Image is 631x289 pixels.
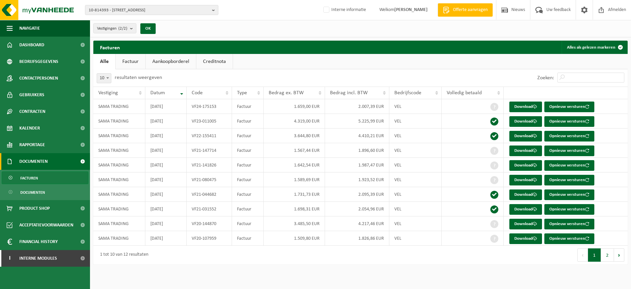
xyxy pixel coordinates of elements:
td: 1.509,80 EUR [264,231,325,246]
h2: Facturen [93,41,127,54]
td: 4.319,00 EUR [264,114,325,129]
td: VEL [389,143,441,158]
td: 1.987,47 EUR [325,158,390,172]
label: resultaten weergeven [115,75,162,80]
a: Offerte aanvragen [438,3,493,17]
a: Download [509,219,542,229]
a: Download [509,204,542,215]
td: Factuur [232,202,264,216]
td: 1.642,54 EUR [264,158,325,172]
td: VEL [389,99,441,114]
span: Contactpersonen [19,70,58,87]
td: VF21-147714 [187,143,232,158]
td: VF23-011005 [187,114,232,129]
count: (2/2) [118,26,127,31]
button: Previous [577,248,588,262]
a: Download [509,131,542,142]
strong: [PERSON_NAME] [394,7,428,12]
button: Opnieuw versturen [544,233,594,244]
td: [DATE] [145,202,187,216]
td: SAMA TRADING [93,143,145,158]
a: Download [509,233,542,244]
span: Bedrijfsgegevens [19,53,58,70]
span: Navigatie [19,20,40,37]
button: Opnieuw versturen [544,116,594,127]
button: Opnieuw versturen [544,204,594,215]
td: 4.217,46 EUR [325,216,390,231]
button: OK [140,23,156,34]
div: 1 tot 10 van 12 resultaten [97,249,148,261]
td: 1.698,31 EUR [264,202,325,216]
span: Rapportage [19,137,45,153]
td: [DATE] [145,172,187,187]
a: Facturen [2,171,88,184]
td: VEL [389,172,441,187]
button: 1 [588,248,601,262]
button: Opnieuw versturen [544,102,594,112]
button: Opnieuw versturen [544,219,594,229]
td: [DATE] [145,129,187,143]
td: VEL [389,158,441,172]
span: Bedrag ex. BTW [269,90,304,96]
button: Opnieuw versturen [544,175,594,185]
td: Factuur [232,114,264,129]
td: 3.485,50 EUR [264,216,325,231]
button: Opnieuw versturen [544,160,594,171]
td: 1.659,00 EUR [264,99,325,114]
span: I [7,250,13,267]
span: 10 [97,73,111,83]
td: SAMA TRADING [93,129,145,143]
span: Interne modules [19,250,57,267]
label: Zoeken: [537,75,554,81]
td: 1.589,69 EUR [264,172,325,187]
td: [DATE] [145,143,187,158]
span: Financial History [19,233,58,250]
button: 2 [601,248,614,262]
td: Factuur [232,231,264,246]
label: Interne informatie [322,5,366,15]
td: SAMA TRADING [93,231,145,246]
td: VF21-031552 [187,202,232,216]
span: Facturen [20,172,38,184]
td: 1.826,86 EUR [325,231,390,246]
td: Factuur [232,216,264,231]
td: VF22-155411 [187,129,232,143]
span: Bedrijfscode [394,90,421,96]
td: Factuur [232,172,264,187]
td: Factuur [232,187,264,202]
button: Vestigingen(2/2) [93,23,136,33]
td: [DATE] [145,187,187,202]
span: Vestiging [98,90,118,96]
td: VF21-044682 [187,187,232,202]
td: VEL [389,231,441,246]
td: SAMA TRADING [93,172,145,187]
a: Download [509,175,542,185]
span: Dashboard [19,37,44,53]
span: Contracten [19,103,45,120]
td: VEL [389,114,441,129]
span: Product Shop [19,200,50,217]
button: Alles als gelezen markeren [562,41,627,54]
a: Alle [93,54,115,69]
td: VEL [389,202,441,216]
a: Download [509,102,542,112]
span: Bedrag incl. BTW [330,90,368,96]
td: SAMA TRADING [93,187,145,202]
td: 5.225,99 EUR [325,114,390,129]
span: Documenten [20,186,45,199]
td: SAMA TRADING [93,202,145,216]
button: Opnieuw versturen [544,145,594,156]
button: Next [614,248,624,262]
button: 10-814393 - [STREET_ADDRESS] [85,5,218,15]
span: Kalender [19,120,40,137]
td: 1.567,44 EUR [264,143,325,158]
td: 1.923,52 EUR [325,172,390,187]
a: Documenten [2,186,88,198]
td: VF24-175153 [187,99,232,114]
a: Creditnota [196,54,233,69]
td: VEL [389,187,441,202]
a: Download [509,160,542,171]
td: 2.054,96 EUR [325,202,390,216]
span: Code [192,90,203,96]
button: Opnieuw versturen [544,131,594,142]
